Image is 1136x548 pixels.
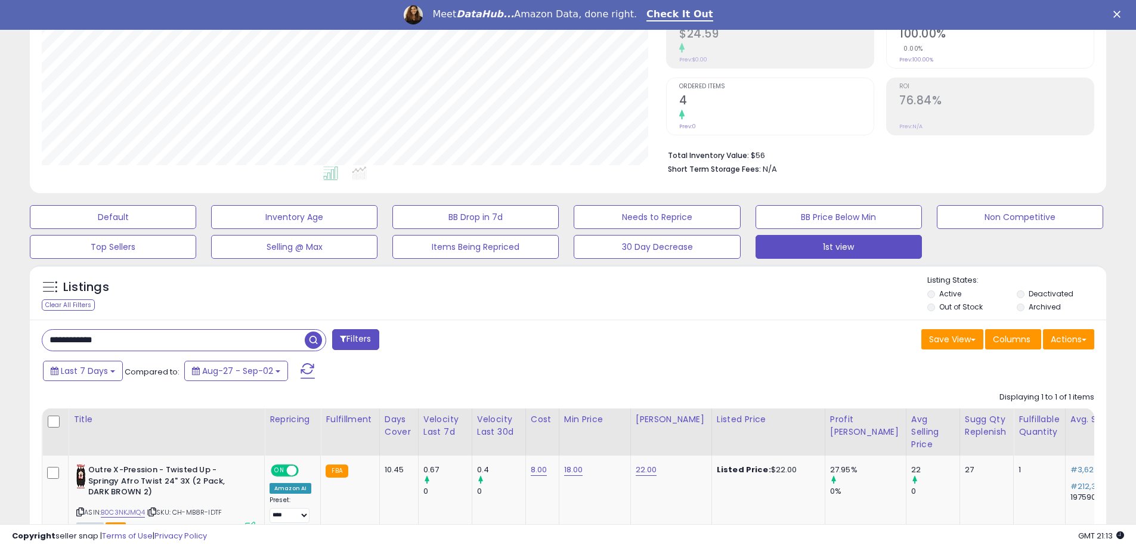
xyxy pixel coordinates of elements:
[965,413,1009,438] div: Sugg Qty Replenish
[911,486,959,497] div: 0
[456,8,514,20] i: DataHub...
[392,235,559,259] button: Items Being Repriced
[211,205,377,229] button: Inventory Age
[1029,302,1061,312] label: Archived
[668,150,749,160] b: Total Inventory Value:
[756,205,922,229] button: BB Price Below Min
[899,123,923,130] small: Prev: N/A
[423,413,467,438] div: Velocity Last 7d
[63,279,109,296] h5: Listings
[1113,11,1125,18] div: Close
[985,329,1041,349] button: Columns
[574,235,740,259] button: 30 Day Decrease
[899,27,1094,43] h2: 100.00%
[88,465,233,501] b: Outre X-Pression - Twisted Up - Springy Afro Twist 24" 3X (2 Pack, DARK BROWN 2)
[1029,289,1073,299] label: Deactivated
[899,44,923,53] small: 0.00%
[61,365,108,377] span: Last 7 Days
[636,464,657,476] a: 22.00
[76,522,104,532] span: All listings currently available for purchase on Amazon
[574,205,740,229] button: Needs to Reprice
[1019,465,1055,475] div: 1
[937,205,1103,229] button: Non Competitive
[999,392,1094,403] div: Displaying 1 to 1 of 1 items
[1043,329,1094,349] button: Actions
[679,27,874,43] h2: $24.59
[531,413,554,426] div: Cost
[830,465,906,475] div: 27.95%
[147,507,222,517] span: | SKU: CH-MB8R-IDTF
[1078,530,1124,541] span: 2025-09-10 21:13 GMT
[385,465,409,475] div: 10.45
[12,530,55,541] strong: Copyright
[297,466,316,476] span: OFF
[477,486,525,497] div: 0
[668,147,1085,162] li: $56
[717,413,820,426] div: Listed Price
[101,507,145,518] a: B0C3NKJMQ4
[531,464,547,476] a: 8.00
[899,83,1094,90] span: ROI
[939,289,961,299] label: Active
[636,413,707,426] div: [PERSON_NAME]
[763,163,777,175] span: N/A
[959,408,1014,456] th: Please note that this number is a calculation based on your required days of coverage and your ve...
[202,365,273,377] span: Aug-27 - Sep-02
[423,465,472,475] div: 0.67
[272,466,287,476] span: ON
[332,329,379,350] button: Filters
[965,465,1005,475] div: 27
[679,94,874,110] h2: 4
[899,56,933,63] small: Prev: 100.00%
[106,522,126,532] span: FBA
[12,531,207,542] div: seller snap | |
[679,56,707,63] small: Prev: $0.00
[993,333,1030,345] span: Columns
[211,235,377,259] button: Selling @ Max
[184,361,288,381] button: Aug-27 - Sep-02
[911,465,959,475] div: 22
[30,205,196,229] button: Default
[43,361,123,381] button: Last 7 Days
[830,486,906,497] div: 0%
[830,413,901,438] div: Profit [PERSON_NAME]
[679,83,874,90] span: Ordered Items
[432,8,637,20] div: Meet Amazon Data, done right.
[1070,481,1104,492] span: #212,391
[423,486,472,497] div: 0
[102,530,153,541] a: Terms of Use
[927,275,1106,286] p: Listing States:
[1070,464,1100,475] span: #3,624
[30,235,196,259] button: Top Sellers
[326,413,374,426] div: Fulfillment
[668,164,761,174] b: Short Term Storage Fees:
[385,413,413,438] div: Days Cover
[899,94,1094,110] h2: 76.84%
[564,464,583,476] a: 18.00
[477,465,525,475] div: 0.4
[392,205,559,229] button: BB Drop in 7d
[125,366,179,377] span: Compared to:
[717,465,816,475] div: $22.00
[154,530,207,541] a: Privacy Policy
[939,302,983,312] label: Out of Stock
[270,483,311,494] div: Amazon AI
[76,465,85,488] img: 413sgCrAfZL._SL40_.jpg
[646,8,713,21] a: Check It Out
[326,465,348,478] small: FBA
[1019,413,1060,438] div: Fulfillable Quantity
[717,464,771,475] b: Listed Price:
[477,413,521,438] div: Velocity Last 30d
[42,299,95,311] div: Clear All Filters
[756,235,922,259] button: 1st view
[564,413,626,426] div: Min Price
[404,5,423,24] img: Profile image for Georgie
[270,413,315,426] div: Repricing
[73,413,259,426] div: Title
[679,123,696,130] small: Prev: 0
[911,413,955,451] div: Avg Selling Price
[921,329,983,349] button: Save View
[270,496,311,523] div: Preset:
